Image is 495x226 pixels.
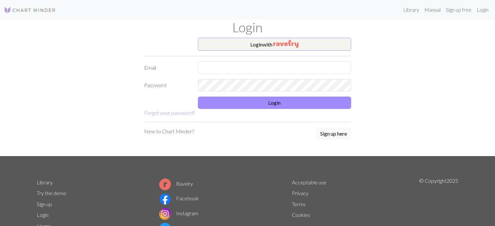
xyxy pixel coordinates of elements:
img: Logo [4,6,56,14]
button: Login [198,97,351,109]
img: Ravelry [273,40,298,48]
label: Email [140,61,194,74]
a: Manual [422,3,443,16]
p: New to Chart Minder? [144,127,194,135]
a: Ravelry [159,180,193,187]
img: Facebook logo [159,193,171,205]
a: Try the demo [37,190,66,196]
a: Sign up [37,201,52,207]
img: Ravelry logo [159,179,171,190]
a: Instagram [159,210,198,216]
img: Instagram logo [159,208,171,220]
button: Loginwith [198,38,351,51]
a: Sign up here [316,127,351,140]
a: Login [37,212,48,218]
a: Facebook [159,195,199,201]
a: Acceptable use [292,179,326,185]
a: Terms [292,201,306,207]
label: Password [140,79,194,91]
a: Privacy [292,190,309,196]
h1: Login [33,20,462,35]
a: Forgot your password? [144,110,195,116]
button: Sign up here [316,127,351,140]
a: Login [474,3,491,16]
a: Library [37,179,53,185]
a: Library [401,3,422,16]
a: Cookies [292,212,310,218]
a: Sign up free [443,3,474,16]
